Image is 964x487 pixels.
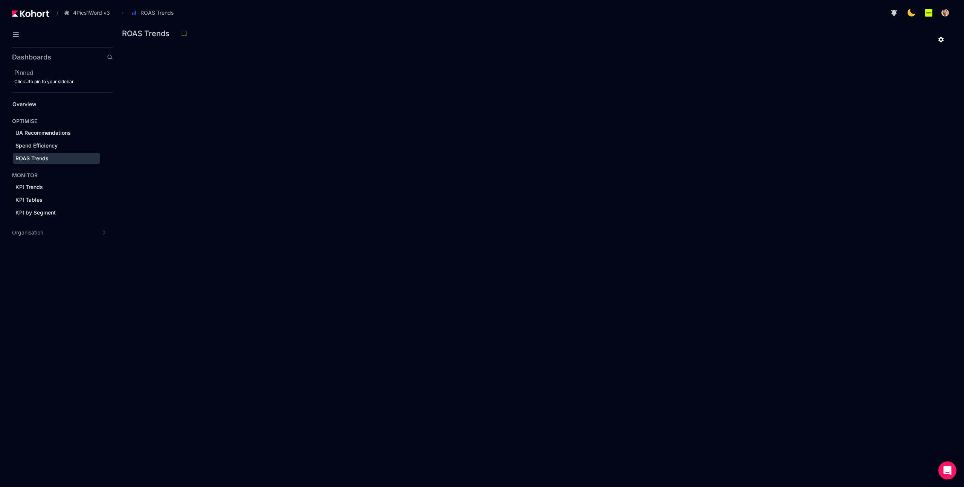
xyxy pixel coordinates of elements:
h4: OPTIMISE [12,117,37,125]
span: Spend Efficiency [15,142,58,149]
span: KPI by Segment [15,209,56,216]
span: Organisation [12,229,43,236]
span: Overview [12,101,37,107]
button: 4Pics1Word v3 [60,6,118,19]
img: Kohort logo [12,10,49,17]
span: ROAS Trends [140,9,174,17]
h2: Dashboards [12,54,51,61]
img: logo_Lotum_Logo_20240521114851236074.png [925,9,932,17]
span: UA Recommendations [15,129,71,136]
a: Spend Efficiency [13,140,100,151]
button: ROAS Trends [127,6,182,19]
a: ROAS Trends [13,153,100,164]
a: KPI by Segment [13,207,100,218]
span: ROAS Trends [15,155,49,161]
span: 4Pics1Word v3 [73,9,110,17]
a: UA Recommendations [13,127,100,138]
h3: ROAS Trends [122,30,174,37]
div: Open Intercom Messenger [938,461,956,479]
h2: Pinned [14,68,113,77]
span: / [50,9,58,17]
a: KPI Tables [13,194,100,205]
span: KPI Tables [15,196,43,203]
a: KPI Trends [13,181,100,193]
span: KPI Trends [15,184,43,190]
div: Click to pin to your sidebar. [14,79,113,85]
h4: MONITOR [12,172,38,179]
span: › [120,10,125,16]
a: Overview [10,99,100,110]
